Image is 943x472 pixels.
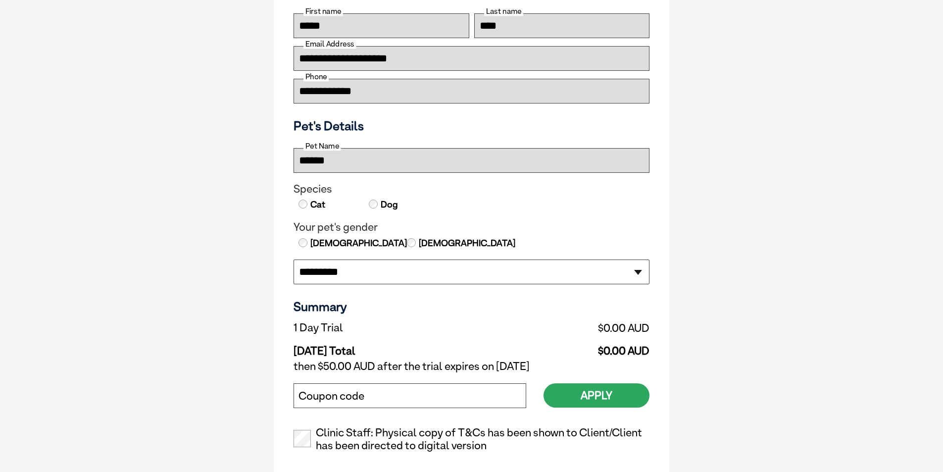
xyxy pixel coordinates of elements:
input: Clinic Staff: Physical copy of T&Cs has been shown to Client/Client has been directed to digital ... [294,430,311,447]
label: Email Address [303,40,356,49]
td: [DATE] Total [294,337,487,358]
h3: Summary [294,299,649,314]
label: Phone [303,72,329,81]
label: Last name [484,7,523,16]
label: Coupon code [298,390,364,403]
label: First name [303,7,343,16]
td: $0.00 AUD [487,319,649,337]
label: Clinic Staff: Physical copy of T&Cs has been shown to Client/Client has been directed to digital ... [294,426,649,452]
legend: Your pet's gender [294,221,649,234]
td: then $50.00 AUD after the trial expires on [DATE] [294,358,649,375]
legend: Species [294,183,649,196]
button: Apply [544,383,649,408]
td: $0.00 AUD [487,337,649,358]
td: 1 Day Trial [294,319,487,337]
h3: Pet's Details [290,118,653,133]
